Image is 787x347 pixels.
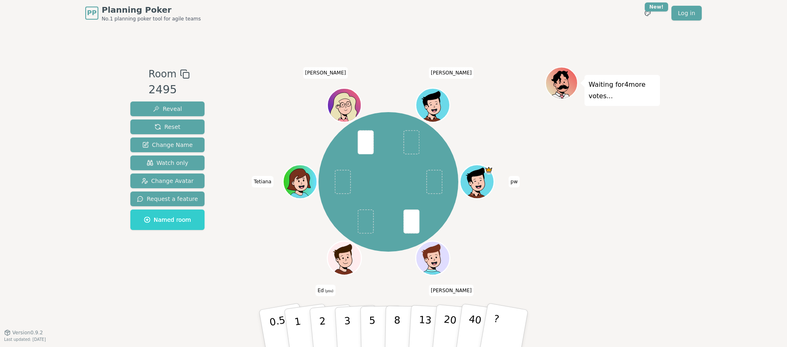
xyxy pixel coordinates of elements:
span: Change Name [142,141,193,149]
span: (you) [324,289,334,293]
span: PP [87,8,96,18]
button: Reveal [130,101,205,116]
button: Watch only [130,155,205,170]
span: Reset [155,123,180,131]
button: Reset [130,119,205,134]
span: No.1 planning poker tool for agile teams [102,16,201,22]
span: Watch only [147,159,189,167]
a: PPPlanning PokerNo.1 planning poker tool for agile teams [85,4,201,22]
span: Change Avatar [141,177,194,185]
span: Click to change your name [429,68,474,79]
span: Click to change your name [303,68,348,79]
button: Named room [130,210,205,230]
a: Log in [671,6,702,20]
span: Last updated: [DATE] [4,337,46,342]
button: Change Name [130,137,205,152]
span: Click to change your name [316,285,336,296]
span: Named room [144,216,191,224]
button: Request a feature [130,192,205,206]
button: Click to change your avatar [328,242,360,274]
span: Reveal [153,105,182,113]
span: Room [148,67,176,81]
span: Version 0.9.2 [12,329,43,336]
button: Version0.9.2 [4,329,43,336]
span: Click to change your name [509,176,520,187]
p: Waiting for 4 more votes... [589,79,656,102]
span: Planning Poker [102,4,201,16]
button: New! [640,6,655,20]
div: New! [645,2,668,11]
span: Click to change your name [429,285,474,296]
span: Click to change your name [252,176,273,187]
button: Change Avatar [130,173,205,188]
span: Request a feature [137,195,198,203]
span: pw is the host [484,166,493,174]
div: 2495 [148,81,189,98]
